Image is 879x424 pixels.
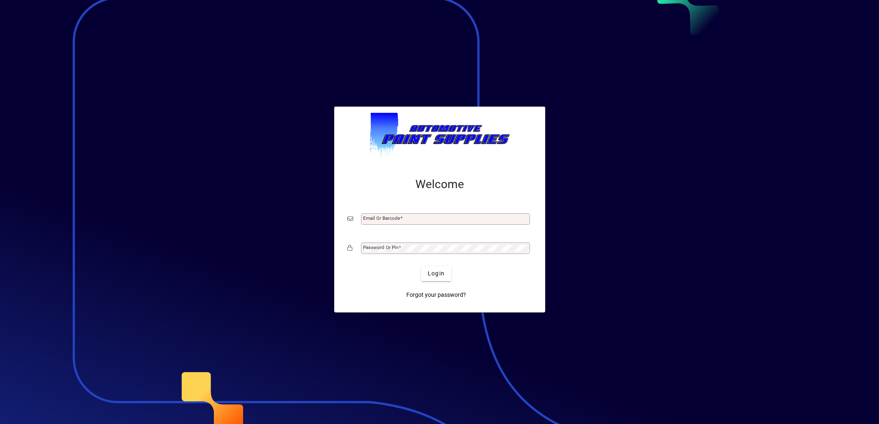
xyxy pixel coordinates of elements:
mat-label: Password or Pin [363,245,398,250]
a: Forgot your password? [403,288,469,303]
span: Forgot your password? [406,291,466,299]
button: Login [421,266,451,281]
mat-label: Email or Barcode [363,215,400,221]
h2: Welcome [347,177,532,191]
span: Login [428,269,445,278]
